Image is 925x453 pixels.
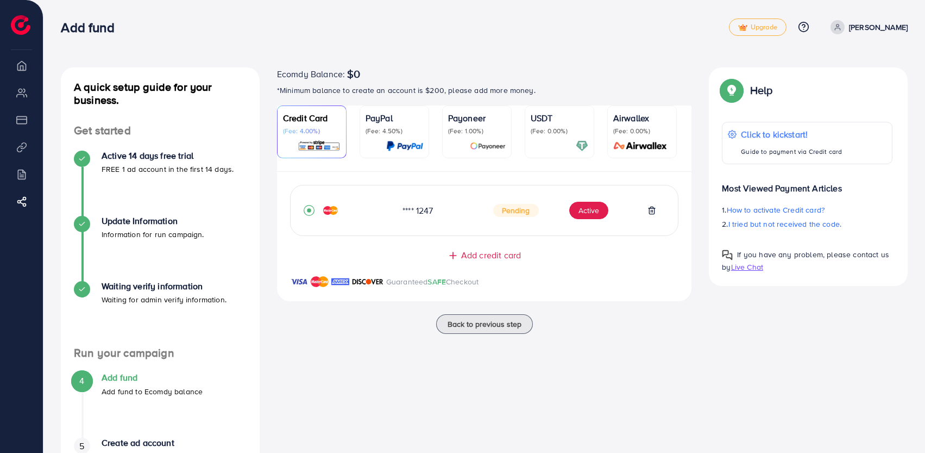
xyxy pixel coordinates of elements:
[448,111,506,125] p: Payoneer
[11,15,30,35] img: logo
[102,163,234,176] p: FREE 1 ad account in the first 14 days.
[427,276,446,287] span: SAFE
[277,67,345,80] span: Ecomdy Balance:
[531,111,588,125] p: USDT
[741,145,842,158] p: Guide to payment via Credit card
[61,20,123,35] h3: Add fund
[738,24,747,32] img: tick
[722,218,892,231] p: 2.
[610,140,671,152] img: card
[461,249,521,262] span: Add credit card
[102,293,226,306] p: Waiting for admin verify information.
[61,346,260,360] h4: Run your campaign
[61,80,260,107] h4: A quick setup guide for your business.
[61,281,260,346] li: Waiting verify information
[61,216,260,281] li: Update Information
[722,203,892,216] p: 1.
[61,373,260,438] li: Add fund
[283,111,341,125] p: Credit Card
[102,373,203,383] h4: Add fund
[386,275,479,288] p: Guaranteed Checkout
[331,275,349,288] img: brand
[283,127,341,135] p: (Fee: 4.00%)
[576,140,588,152] img: card
[731,262,763,272] span: Live Chat
[277,84,692,97] p: *Minimum balance to create an account is $200, please add more money.
[722,173,892,195] p: Most Viewed Payment Articles
[102,281,226,291] h4: Waiting verify information
[61,151,260,216] li: Active 14 days free trial
[79,375,84,387] span: 4
[298,140,341,152] img: card
[722,80,741,100] img: Popup guide
[728,219,841,229] span: I tried but not received the code.
[826,20,908,34] a: [PERSON_NAME]
[102,151,234,161] h4: Active 14 days free trial
[311,275,329,288] img: brand
[727,204,825,215] span: How to activate Credit card?
[613,127,671,135] p: (Fee: 0.00%)
[79,440,84,452] span: 5
[366,127,423,135] p: (Fee: 4.50%)
[722,250,733,260] img: Popup guide
[323,206,338,215] img: credit
[738,23,777,32] span: Upgrade
[61,124,260,138] h4: Get started
[569,202,608,219] button: Active
[722,249,889,272] span: If you have any problem, please contact us by
[347,67,360,80] span: $0
[386,140,423,152] img: card
[729,18,786,36] a: tickUpgrade
[448,319,521,330] span: Back to previous step
[304,205,314,216] svg: record circle
[750,84,773,97] p: Help
[879,404,917,445] iframe: Chat
[436,314,533,334] button: Back to previous step
[102,438,247,448] h4: Create ad account
[613,111,671,125] p: Airwallex
[448,127,506,135] p: (Fee: 1.00%)
[352,275,383,288] img: brand
[366,111,423,125] p: PayPal
[290,275,308,288] img: brand
[531,127,588,135] p: (Fee: 0.00%)
[470,140,506,152] img: card
[493,204,539,217] span: Pending
[102,216,204,226] h4: Update Information
[849,21,908,34] p: [PERSON_NAME]
[102,385,203,398] p: Add fund to Ecomdy balance
[102,228,204,241] p: Information for run campaign.
[741,128,842,141] p: Click to kickstart!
